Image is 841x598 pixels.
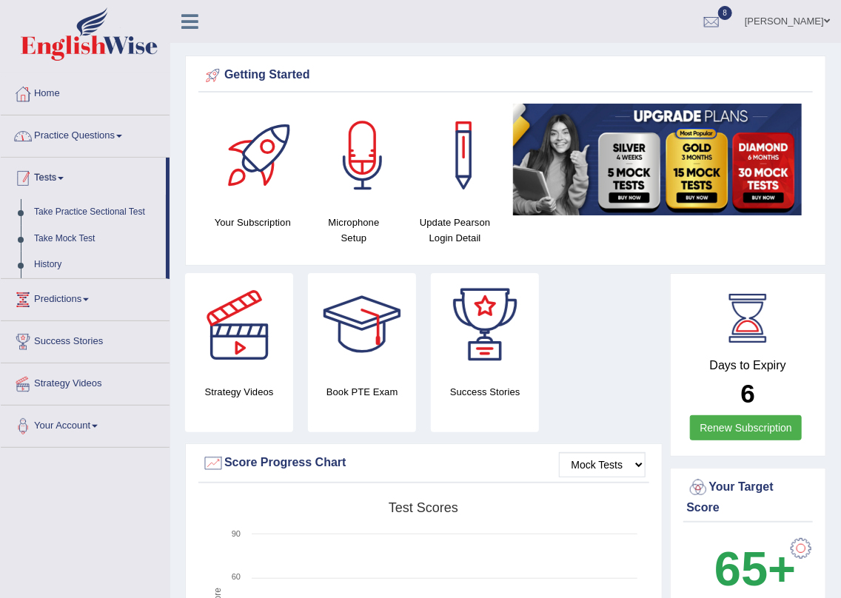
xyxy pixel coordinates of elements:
div: Score Progress Chart [202,452,646,474]
h4: Book PTE Exam [308,384,416,400]
a: History [27,252,166,278]
a: Home [1,73,170,110]
h4: Update Pearson Login Detail [412,215,498,246]
div: Your Target Score [687,477,810,517]
h4: Microphone Setup [311,215,398,246]
a: Take Practice Sectional Test [27,199,166,226]
a: Your Account [1,406,170,443]
a: Predictions [1,279,170,316]
text: 60 [232,572,241,581]
a: Practice Questions [1,115,170,152]
a: Tests [1,158,166,195]
a: Strategy Videos [1,363,170,400]
a: Success Stories [1,321,170,358]
h4: Strategy Videos [185,384,293,400]
b: 65+ [714,542,796,596]
text: 90 [232,529,241,538]
img: small5.jpg [513,104,802,215]
span: 8 [718,6,733,20]
h4: Days to Expiry [687,359,810,372]
h4: Success Stories [431,384,539,400]
div: Getting Started [202,64,809,87]
a: Take Mock Test [27,226,166,252]
b: 6 [741,379,755,408]
h4: Your Subscription [210,215,296,230]
tspan: Test scores [389,500,458,515]
a: Renew Subscription [690,415,802,440]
